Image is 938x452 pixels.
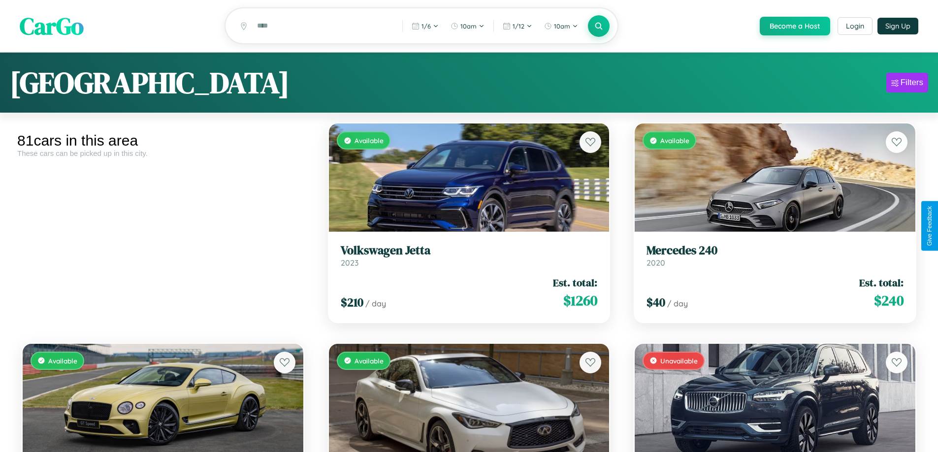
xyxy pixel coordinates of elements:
[341,243,598,258] h3: Volkswagen Jetta
[553,275,597,290] span: Est. total:
[355,136,384,145] span: Available
[17,132,309,149] div: 81 cars in this area
[874,291,904,310] span: $ 240
[460,22,477,30] span: 10am
[838,17,873,35] button: Login
[647,243,904,268] a: Mercedes 2402020
[667,299,688,308] span: / day
[341,294,363,310] span: $ 210
[554,22,570,30] span: 10am
[660,357,698,365] span: Unavailable
[647,243,904,258] h3: Mercedes 240
[446,18,489,34] button: 10am
[498,18,537,34] button: 1/12
[660,136,689,145] span: Available
[539,18,583,34] button: 10am
[341,258,358,268] span: 2023
[877,18,918,34] button: Sign Up
[365,299,386,308] span: / day
[760,17,830,35] button: Become a Host
[341,243,598,268] a: Volkswagen Jetta2023
[407,18,444,34] button: 1/6
[48,357,77,365] span: Available
[926,206,933,246] div: Give Feedback
[859,275,904,290] span: Est. total:
[421,22,431,30] span: 1 / 6
[647,258,665,268] span: 2020
[563,291,597,310] span: $ 1260
[886,73,928,92] button: Filters
[901,78,923,88] div: Filters
[355,357,384,365] span: Available
[10,62,290,103] h1: [GEOGRAPHIC_DATA]
[647,294,665,310] span: $ 40
[513,22,524,30] span: 1 / 12
[20,10,84,42] span: CarGo
[17,149,309,157] div: These cars can be picked up in this city.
